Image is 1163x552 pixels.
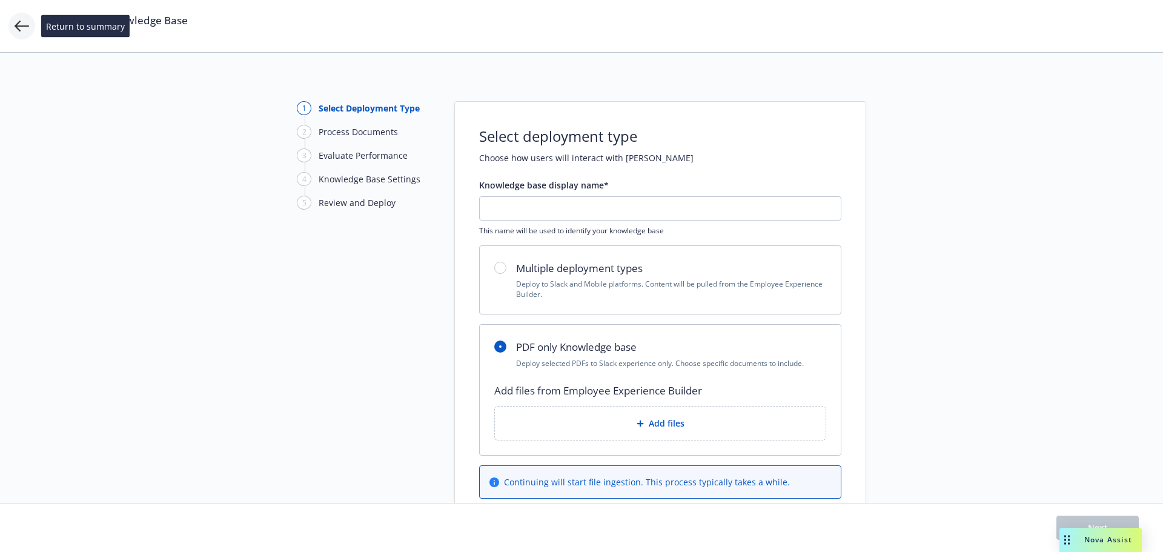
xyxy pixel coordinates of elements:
[319,196,396,209] div: Review and Deploy
[46,20,125,33] span: Return to summary
[516,358,826,368] p: Deploy selected PDFs to Slack experience only. Choose specific documents to include.
[1059,528,1142,552] button: Nova Assist
[649,417,684,430] span: Add files
[494,406,826,441] div: Add files
[479,126,637,147] h1: Select deployment type
[494,383,826,399] h2: Add files from Employee Experience Builder
[297,196,311,210] div: 5
[479,225,841,236] span: This name will be used to identify your knowledge base
[319,125,398,138] div: Process Documents
[44,13,188,28] span: Create Benji Knowledge Base
[516,339,826,355] h2: PDF only Knowledge base
[516,261,826,276] h2: Multiple deployment types
[1059,528,1075,552] div: Drag to move
[1084,534,1132,545] span: Nova Assist
[504,476,790,488] span: Continuing will start file ingestion. This process typically takes a while.
[297,148,311,162] div: 3
[319,102,420,115] div: Select Deployment Type
[297,125,311,139] div: 2
[516,279,826,299] p: Deploy to Slack and Mobile platforms. Content will be pulled from the Employee Experience Builder.
[1056,516,1139,540] button: Next
[1088,522,1108,533] span: Next
[319,149,408,162] div: Evaluate Performance
[479,151,841,164] h2: Choose how users will interact with [PERSON_NAME]
[297,101,311,115] div: 1
[479,179,609,191] span: Knowledge base display name*
[297,172,311,186] div: 4
[319,173,420,185] div: Knowledge Base Settings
